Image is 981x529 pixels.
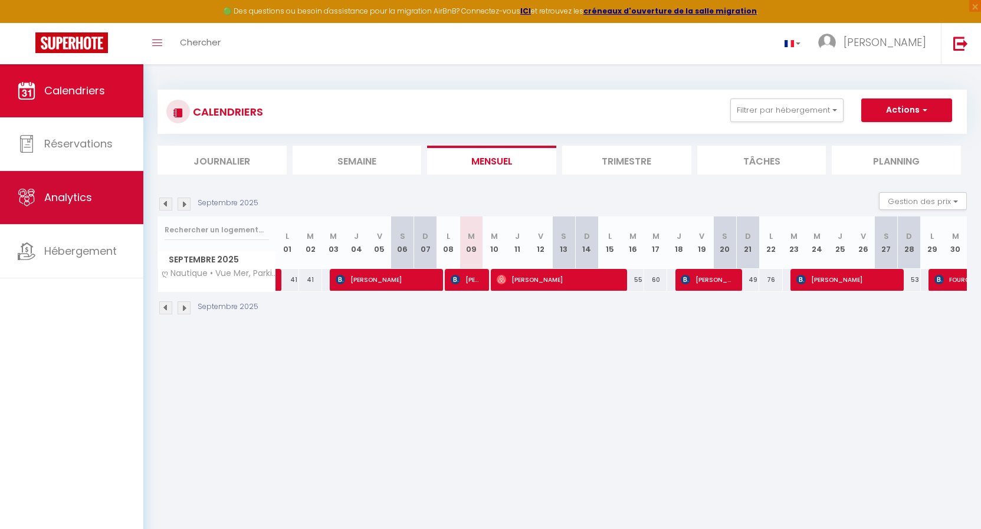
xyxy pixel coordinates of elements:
[598,216,621,269] th: 15
[160,269,278,278] span: ღ Nautique • Vue Mer, Parking privé et Wifi fibre
[790,231,798,242] abbr: M
[745,231,751,242] abbr: D
[681,268,734,291] span: [PERSON_NAME]
[506,216,529,269] th: 11
[697,146,826,175] li: Tâches
[276,216,299,269] th: 01
[44,244,117,258] span: Hébergement
[447,231,450,242] abbr: L
[377,231,382,242] abbr: V
[783,216,806,269] th: 23
[427,146,556,175] li: Mensuel
[952,231,959,242] abbr: M
[759,269,782,291] div: 76
[483,216,506,269] th: 10
[190,98,263,125] h3: CALENDRIERS
[44,83,105,98] span: Calendriers
[276,269,299,291] div: 41
[330,231,337,242] abbr: M
[844,35,926,50] span: [PERSON_NAME]
[299,216,322,269] th: 02
[44,136,113,151] span: Réservations
[583,6,757,16] a: créneaux d'ouverture de la salle migration
[829,216,852,269] th: 25
[644,216,667,269] th: 17
[736,216,759,269] th: 21
[286,231,289,242] abbr: L
[354,231,359,242] abbr: J
[621,269,644,291] div: 55
[460,216,483,269] th: 09
[690,216,713,269] th: 19
[677,231,681,242] abbr: J
[930,231,934,242] abbr: L
[667,216,690,269] th: 18
[322,216,345,269] th: 03
[575,216,598,269] th: 14
[898,216,921,269] th: 28
[629,231,636,242] abbr: M
[520,6,531,16] a: ICI
[852,216,875,269] th: 26
[713,216,736,269] th: 20
[818,34,836,51] img: ...
[422,231,428,242] abbr: D
[884,231,889,242] abbr: S
[437,216,460,269] th: 08
[44,190,92,205] span: Analytics
[796,268,896,291] span: [PERSON_NAME]
[552,216,575,269] th: 13
[736,269,759,291] div: 49
[861,98,952,122] button: Actions
[953,36,968,51] img: logout
[806,216,829,269] th: 24
[699,231,704,242] abbr: V
[336,268,435,291] span: [PERSON_NAME]
[921,216,944,269] th: 29
[171,23,229,64] a: Chercher
[299,269,322,291] div: 41
[832,146,961,175] li: Planning
[608,231,612,242] abbr: L
[491,231,498,242] abbr: M
[497,268,619,291] span: [PERSON_NAME]
[722,231,727,242] abbr: S
[198,301,258,313] p: Septembre 2025
[838,231,842,242] abbr: J
[875,216,898,269] th: 27
[158,251,275,268] span: Septembre 2025
[35,32,108,53] img: Super Booking
[293,146,422,175] li: Semaine
[368,216,391,269] th: 05
[906,231,912,242] abbr: D
[9,5,45,40] button: Ouvrir le widget de chat LiveChat
[468,231,475,242] abbr: M
[414,216,437,269] th: 07
[180,36,221,48] span: Chercher
[944,216,967,269] th: 30
[898,269,921,291] div: 53
[529,216,552,269] th: 12
[730,98,844,122] button: Filtrer par hébergement
[652,231,660,242] abbr: M
[621,216,644,269] th: 16
[307,231,314,242] abbr: M
[345,216,368,269] th: 04
[759,216,782,269] th: 22
[158,146,287,175] li: Journalier
[165,219,269,241] input: Rechercher un logement...
[584,231,590,242] abbr: D
[198,198,258,209] p: Septembre 2025
[515,231,520,242] abbr: J
[879,192,967,210] button: Gestion des prix
[451,268,481,291] span: [PERSON_NAME]
[561,231,566,242] abbr: S
[809,23,941,64] a: ... [PERSON_NAME]
[769,231,773,242] abbr: L
[391,216,414,269] th: 06
[861,231,866,242] abbr: V
[538,231,543,242] abbr: V
[400,231,405,242] abbr: S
